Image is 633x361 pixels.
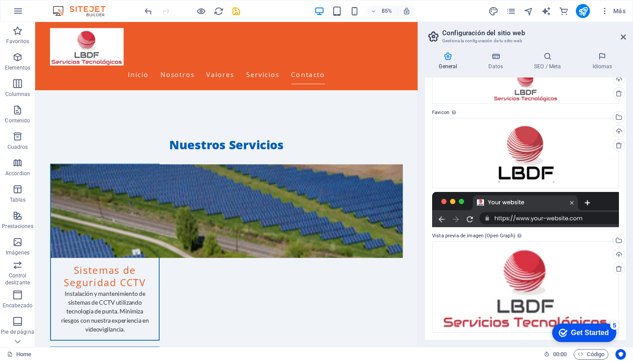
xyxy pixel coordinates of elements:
[143,6,153,16] i: Deshacer: Cambiar nombre del sitio web (Ctrl+Z)
[367,6,398,16] button: 85%
[520,52,578,70] h4: SEO / Meta
[578,6,588,16] i: Publicar
[615,349,626,360] button: Usercentrics
[524,6,534,16] i: Navegador
[475,52,520,70] h4: Datos
[214,6,224,16] i: Volver a cargar página
[442,29,626,37] h2: Configuración del sitio web
[231,6,241,16] button: save
[6,249,29,256] p: Imágenes
[7,349,31,360] a: Haz clic para cancelar la selección y doble clic para abrir páginas
[5,170,30,177] p: Accordion
[3,302,33,309] p: Encabezado
[7,4,71,23] div: Get Started 5 items remaining, 0% complete
[65,2,74,11] div: 5
[541,6,551,16] i: AI Writer
[541,6,551,16] button: text_generator
[213,6,224,16] button: reload
[231,6,241,16] i: Guardar (Ctrl+S)
[51,6,116,16] img: Editor Logo
[5,91,30,98] p: Columnas
[5,64,30,71] p: Elementos
[578,52,626,70] h4: Idiomas
[506,6,516,16] button: pages
[559,6,569,16] i: Comercio
[7,144,28,151] p: Cuadros
[576,4,590,18] button: publish
[432,118,619,188] div: CapturadePantalla2022-12-02alas17.54.49-BQ3L9UMRAuHqmJGvt8VuzA-ogkUnCz0QbNil1nUrc6j3g.png
[26,10,64,18] div: Get Started
[600,7,626,15] span: Más
[558,6,569,16] button: commerce
[442,37,608,45] h3: Gestiona la configuración de tu sitio web
[523,6,534,16] button: navigator
[432,241,619,333] div: CapturadePantalla2022-12-02alas15.59.55-xbBgh5ZMAsmvhuha1tbdnA.png
[2,223,33,230] p: Prestaciones
[506,6,516,16] i: Páginas (Ctrl+Alt+S)
[432,231,619,241] label: Vista previa de imagen (Open Graph)
[10,196,26,203] p: Tablas
[380,6,394,16] h6: 85%
[553,349,567,360] span: 00 00
[5,117,30,124] p: Contenido
[403,7,411,15] i: Al redimensionar, ajustar el nivel de zoom automáticamente para ajustarse al dispositivo elegido.
[425,52,475,70] h4: General
[432,107,619,118] label: Favicon
[488,6,498,16] i: Diseño (Ctrl+Alt+Y)
[559,351,560,357] span: :
[597,4,629,18] button: Más
[488,6,498,16] button: design
[578,349,604,360] span: Código
[544,349,567,360] h6: Tiempo de la sesión
[196,6,206,16] button: Haz clic para salir del modo de previsualización y seguir editando
[574,349,608,360] button: Código
[1,328,34,335] p: Pie de página
[6,38,29,45] p: Favoritos
[143,6,153,16] button: undo
[432,66,619,104] div: CapturadePantalla2022-12-02alas15.59.55-xbBgh5ZMAsmvhuha1tbdnA.png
